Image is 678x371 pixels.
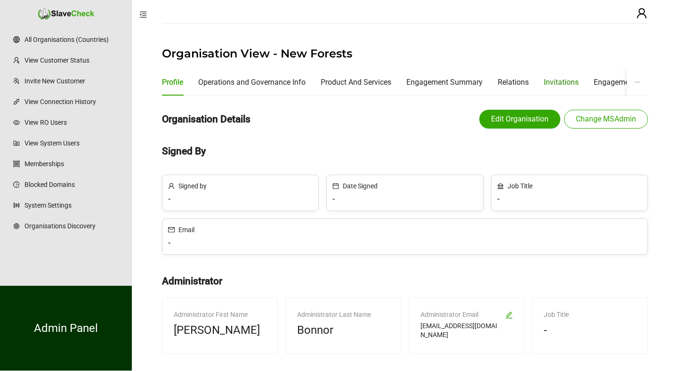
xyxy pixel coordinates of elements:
span: Change MSAdmin [576,113,636,125]
span: - [544,322,547,339]
span: - [332,193,335,205]
span: - [168,237,170,249]
a: All Organisations (Countries) [24,30,122,49]
a: View Connection History [24,92,122,111]
div: Operations and Governance Info [198,76,306,88]
button: ellipsis [627,69,648,96]
span: Signed by [168,181,313,191]
div: Product And Services [321,76,391,88]
div: Engagement Summary [406,76,483,88]
span: bank [497,183,504,189]
span: Bonnor [297,322,333,339]
span: [EMAIL_ADDRESS][DOMAIN_NAME] [420,322,501,340]
span: Date Signed [332,181,477,191]
span: menu-fold [139,11,147,18]
button: Edit Organisation [479,110,560,129]
a: View System Users [24,134,122,153]
span: user [636,8,647,19]
a: Invite New Customer [24,72,122,90]
span: [PERSON_NAME] [174,322,260,339]
a: Memberships [24,154,122,173]
a: Blocked Domains [24,175,122,194]
div: Administrator Email [420,309,501,320]
div: Profile [162,76,183,88]
h2: Signed By [162,144,648,159]
span: - [168,193,170,205]
span: Edit Organisation [491,113,549,125]
h2: Administrator [162,274,648,289]
a: View Customer Status [24,51,122,70]
a: Organisations Discovery [24,217,122,235]
div: Relations [498,76,529,88]
span: - [497,193,500,205]
h1: Organisation View - New Forests [162,46,648,61]
button: Change MSAdmin [564,110,648,129]
a: View RO Users [24,113,122,132]
a: System Settings [24,196,122,215]
div: Invitations [544,76,579,88]
span: Job Title [497,181,642,191]
span: user [168,183,175,189]
h2: Organisation Details [162,112,250,127]
div: Job Title [544,309,636,320]
div: Administrator Last Name [297,309,389,320]
span: edit [505,311,513,319]
span: calendar [332,183,339,189]
span: mail [168,226,175,233]
span: Email [168,225,642,235]
span: ellipsis [634,79,640,85]
div: Administrator First Name [174,309,266,320]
